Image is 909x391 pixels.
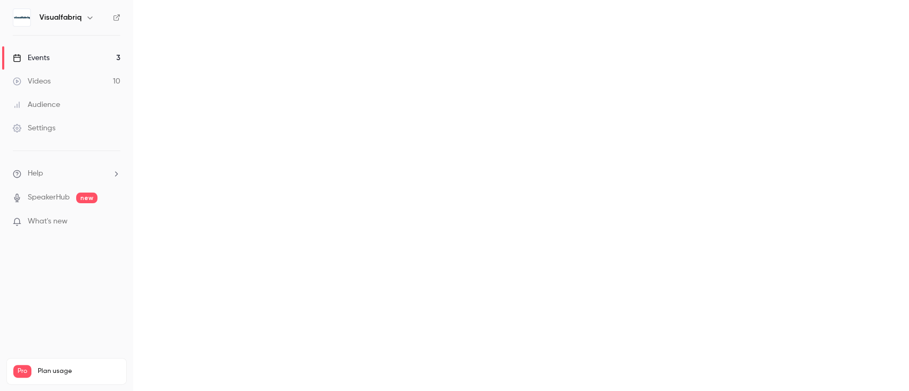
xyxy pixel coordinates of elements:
[13,365,31,378] span: Pro
[28,192,70,203] a: SpeakerHub
[13,9,30,26] img: Visualfabriq
[39,12,81,23] h6: Visualfabriq
[28,168,43,179] span: Help
[13,99,60,110] div: Audience
[76,193,97,203] span: new
[38,367,120,376] span: Plan usage
[13,168,120,179] li: help-dropdown-opener
[13,53,50,63] div: Events
[13,76,51,87] div: Videos
[13,123,55,134] div: Settings
[28,216,68,227] span: What's new
[108,217,120,227] iframe: Noticeable Trigger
